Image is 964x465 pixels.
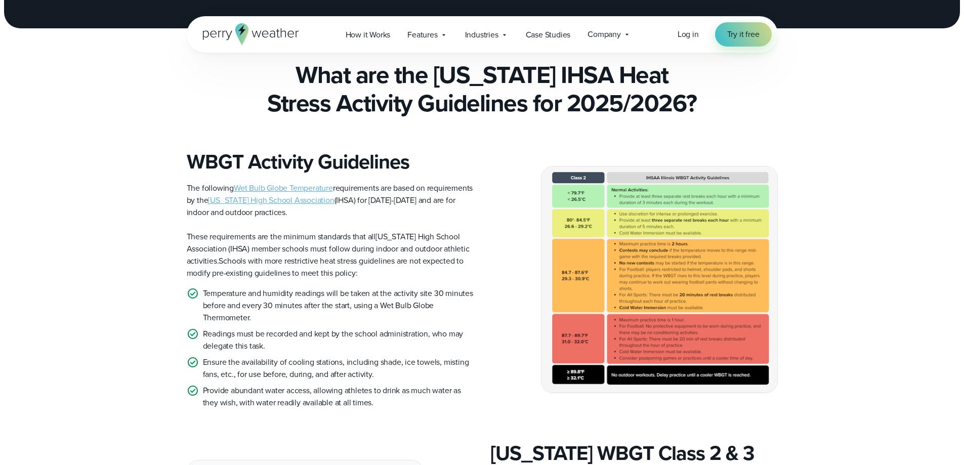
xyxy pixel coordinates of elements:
a: Log in [678,28,699,40]
span: Industries [465,29,498,41]
p: Temperature and humidity readings will be taken at the activity site 30 minutes before and every ... [203,287,474,324]
span: Company [588,28,621,40]
span: How it Works [346,29,391,41]
span: Features [407,29,437,41]
h3: WBGT Activity Guidelines [187,150,474,174]
p: Readings must be recorded and kept by the school administration, who may delegate this task. [203,328,474,352]
span: Try it free [727,28,760,40]
p: Provide abundant water access, allowing athletes to drink as much water as they wish, with water ... [203,385,474,409]
p: Ensure the availability of cooling stations, including shade, ice towels, misting fans, etc., for... [203,356,474,381]
span: requirements are based on requirements by the [187,182,473,206]
span: Log in [678,28,699,40]
a: Wet Bulb Globe Temperature [234,182,333,194]
h2: What are the [US_STATE] IHSA Heat Stress Activity Guidelines for 2025/2026? [187,61,778,117]
span: Case Studies [526,29,571,41]
span: (IHSA) for [DATE]-[DATE] and are for indoor and outdoor practices. [187,194,455,218]
a: Case Studies [517,24,579,45]
span: [US_STATE] High School Association ( [187,231,460,255]
span: These requirements are the minimum standards that all [187,231,375,242]
span: : [356,267,358,279]
a: Try it free [715,22,772,47]
a: [US_STATE] High School Association [208,194,334,206]
span: The following [187,182,234,194]
span: IHSA) member schools must follow during indoor and outdoor athletic activities. [187,243,470,267]
img: Illinois IHSAA WBGT Guidelines (1) [541,166,777,392]
a: How it Works [337,24,399,45]
span: Schools with more restrictive heat stress guidelines are not expected to modify pre-existing guid... [187,255,464,279]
